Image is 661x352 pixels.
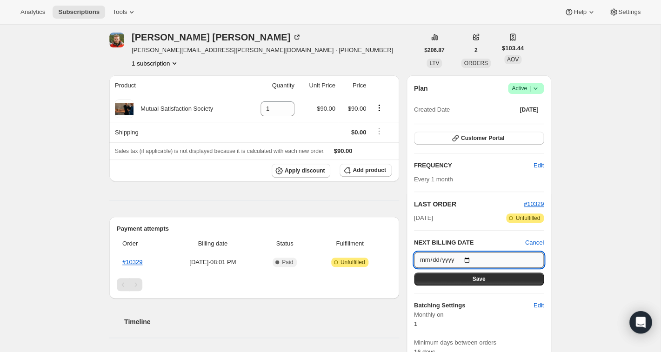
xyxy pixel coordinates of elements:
button: Add product [340,164,391,177]
th: Unit Price [297,75,338,96]
button: Edit [528,158,549,173]
button: Tools [107,6,142,19]
button: #10329 [524,199,544,209]
span: $90.00 [348,105,367,112]
button: Help [559,6,601,19]
span: Help [574,8,586,16]
div: [PERSON_NAME] [PERSON_NAME] [132,33,301,42]
span: Save [472,275,485,283]
span: Add product [353,166,386,174]
span: [DATE] [414,213,433,223]
span: $90.00 [334,147,353,154]
span: $206.87 [424,46,444,54]
button: Save [414,272,544,286]
span: Unfulfilled [341,259,365,266]
span: Monthly on [414,310,544,319]
span: $90.00 [317,105,335,112]
span: LTV [429,60,439,66]
span: $0.00 [351,129,367,136]
h2: NEXT BILLING DATE [414,238,525,247]
span: [PERSON_NAME][EMAIL_ADDRESS][PERSON_NAME][DOMAIN_NAME] · [PHONE_NUMBER] [132,46,393,55]
span: Sales tax (if applicable) is not displayed because it is calculated with each new order. [115,148,325,154]
span: Subscriptions [58,8,100,16]
span: [DATE] [520,106,538,113]
span: Unfulfilled [515,214,540,222]
h2: Payment attempts [117,224,392,233]
span: Charlie Vieth [109,33,124,47]
span: Billing date [170,239,256,248]
span: Edit [534,161,544,170]
div: Open Intercom Messenger [629,311,652,333]
th: Shipping [109,122,247,142]
div: Mutual Satisfaction Society [134,104,213,113]
button: [DATE] [514,103,544,116]
th: Product [109,75,247,96]
span: 2 [474,46,478,54]
span: Paid [282,259,293,266]
span: Edit [534,301,544,310]
button: $206.87 [419,44,450,57]
th: Quantity [247,75,297,96]
span: Created Date [414,105,450,114]
span: Apply discount [285,167,325,174]
button: Edit [528,298,549,313]
th: Order [117,233,167,254]
button: Shipping actions [372,126,387,136]
button: Subscriptions [53,6,105,19]
span: Every 1 month [414,176,453,183]
span: | [529,85,531,92]
span: Fulfillment [314,239,386,248]
span: ORDERS [464,60,487,66]
h2: Plan [414,84,428,93]
button: Customer Portal [414,132,544,145]
span: Minimum days between orders [414,338,544,347]
span: [DATE] · 08:01 PM [170,258,256,267]
span: 1 [414,320,417,327]
span: Customer Portal [461,134,504,142]
button: Analytics [15,6,51,19]
h2: LAST ORDER [414,199,524,209]
h6: Batching Settings [414,301,534,310]
span: Tools [113,8,127,16]
button: Product actions [372,103,387,113]
span: $103.44 [502,44,524,53]
th: Price [338,75,369,96]
h2: FREQUENCY [414,161,534,170]
button: Cancel [525,238,544,247]
button: Settings [603,6,646,19]
span: Active [512,84,540,93]
button: Product actions [132,59,179,68]
span: Settings [618,8,641,16]
h2: Timeline [124,317,399,326]
a: #10329 [122,259,142,266]
span: Status [261,239,308,248]
button: Apply discount [272,164,331,178]
nav: Pagination [117,278,392,291]
span: AOV [507,56,519,63]
a: #10329 [524,200,544,207]
span: Analytics [20,8,45,16]
button: 2 [469,44,483,57]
